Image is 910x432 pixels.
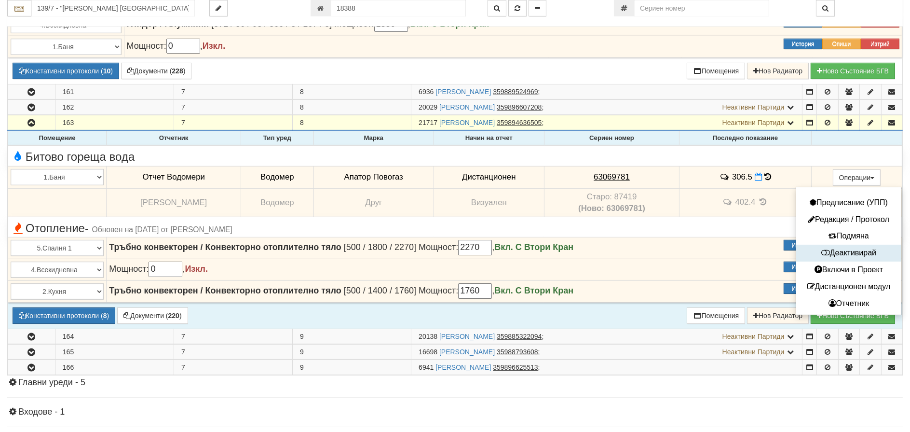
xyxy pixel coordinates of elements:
[300,333,304,340] span: 9
[313,131,434,145] th: Марка
[103,67,111,75] b: 10
[168,312,179,320] b: 220
[799,281,899,293] button: Дистанционен модул
[687,63,746,79] button: Помещения
[107,131,241,145] th: Отчетник
[497,348,538,356] tcxspan: Call 35988793608 via 3CX
[594,172,630,181] tcxspan: Call 63069781 via 3CX
[493,88,538,96] tcxspan: Call 359889524969 via 3CX
[784,39,822,49] button: История
[13,63,119,79] button: Констативни протоколи (10)
[758,197,768,207] span: История на показанията
[822,39,861,49] button: Опиши
[434,166,544,188] td: Дистанционен
[313,166,434,188] td: Апатор Повогаз
[799,214,899,226] button: Редакция / Протокол
[435,363,491,371] a: [PERSON_NAME]
[799,264,899,276] button: Включи в Проект
[103,312,107,320] b: 8
[544,188,679,217] td: Устройство със сериен номер 87419 беше подменено от устройство със сериен номер 63069781
[313,188,434,217] td: Друг
[300,363,304,371] span: 9
[419,333,437,340] span: Партида №
[411,329,802,344] td: ;
[687,307,746,324] button: Помещения
[334,19,431,29] span: Мощност: ,
[439,333,495,340] a: [PERSON_NAME]
[410,19,429,29] b: Вкл.
[764,172,771,181] span: История на показанията
[174,99,292,114] td: 7
[434,131,544,145] th: Начин на отчет
[174,360,292,375] td: 7
[300,103,304,111] span: 8
[241,188,314,217] td: Водомер
[722,348,785,356] span: Неактивни Партиди
[140,198,207,207] span: [PERSON_NAME]
[799,247,899,259] button: Деактивирай
[174,329,292,344] td: 7
[732,173,752,182] span: 306.5
[435,88,491,96] a: [PERSON_NAME]
[174,84,292,99] td: 7
[439,119,495,126] a: [PERSON_NAME]
[419,103,437,111] span: Партида №
[7,378,903,388] h4: Главни уреди - 5
[493,363,538,371] tcxspan: Call 359896625513 via 3CX
[679,131,812,145] th: Последно показание
[55,329,174,344] td: 164
[544,131,679,145] th: Сериен номер
[419,286,516,295] span: Мощност: ,
[174,115,292,130] td: 7
[722,103,785,111] span: Неактивни Партиди
[439,348,495,356] a: [PERSON_NAME]
[747,307,809,324] button: Нов Радиатор
[799,298,899,310] button: Отчетник
[241,166,314,188] td: Водомер
[747,63,809,79] button: Нов Радиатор
[8,131,107,145] th: Помещение
[720,172,732,181] span: История на забележките
[92,225,232,234] span: Обновен на [DATE] от [PERSON_NAME]
[784,240,822,251] button: История
[174,345,292,360] td: 7
[117,307,188,324] button: Документи (220)
[109,242,341,252] strong: Тръбно конвекторен / Конвекторно отоплително тяло
[127,19,209,29] strong: Глидер / Алуминий
[300,119,304,126] span: 8
[722,119,785,126] span: Неактивни Партиди
[439,103,495,111] a: [PERSON_NAME]
[411,345,802,360] td: ;
[203,41,226,51] b: Изкл.
[735,198,756,207] span: 402.4
[127,41,226,51] span: Мощност: ,
[411,99,802,114] td: ;
[185,264,208,274] b: Изкл.
[811,307,895,324] button: Новo Състояние БГВ
[300,348,304,356] span: 9
[55,345,174,360] td: 165
[833,169,881,186] button: Операции
[419,88,434,96] span: Партида №
[799,230,899,242] button: Подмяна
[55,115,174,130] td: 163
[811,63,895,79] button: Новo Състояние БГВ
[121,63,192,79] button: Документи (228)
[497,333,542,340] tcxspan: Call 359885322094 via 3CX
[784,283,822,294] button: История
[344,242,416,252] span: [500 / 1800 / 2270]
[419,119,437,126] span: Партида №
[784,262,822,272] button: История
[142,172,204,181] span: Отчет Водомери
[419,348,437,356] span: Партида №
[55,360,174,375] td: 166
[419,242,516,252] span: Мощност: ,
[13,307,115,324] button: Констативни протоколи (8)
[300,88,304,96] span: 8
[11,222,232,235] span: Отопление
[722,333,785,340] span: Неактивни Партиди
[7,407,903,417] h4: Входове - 1
[411,84,802,99] td: ;
[722,197,735,207] span: История на забележките
[578,204,645,213] b: (Ново: 63069781)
